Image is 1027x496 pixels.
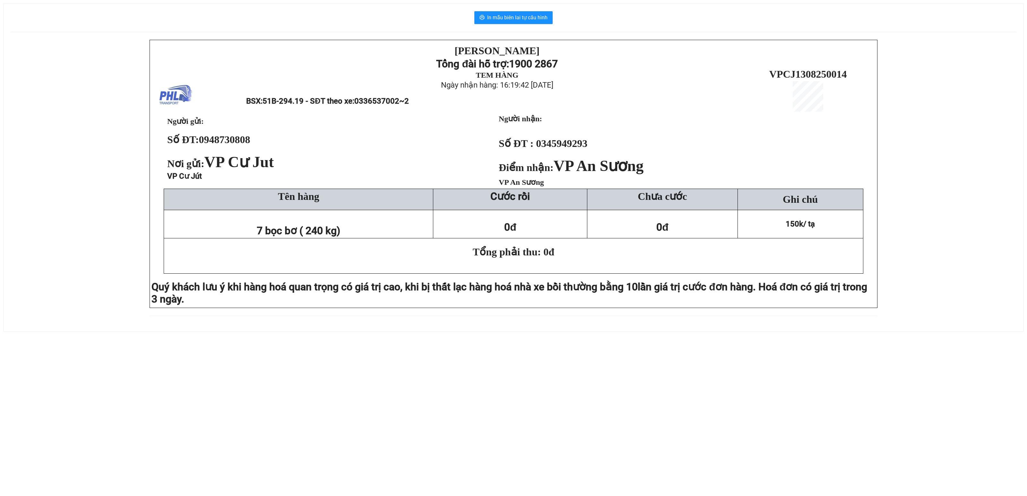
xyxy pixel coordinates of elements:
span: 0đ [504,221,516,233]
span: VP An Sương [554,157,643,174]
span: 7 bọc bơ ( 240 kg) [257,225,340,237]
img: logo [160,79,192,112]
span: Tổng phải thu: 0đ [473,246,554,258]
span: Nơi gửi: [167,158,276,169]
span: 0948730808 [199,134,250,145]
span: BSX: [246,97,409,106]
span: Người gửi: [167,117,204,125]
span: In mẫu biên lai tự cấu hình [487,13,548,21]
span: Ngày nhận hàng: 16:19:42 [DATE] [441,81,553,90]
span: Chưa cước [638,191,687,202]
strong: Số ĐT: [167,134,250,145]
span: VP An Sương [499,178,544,186]
strong: 1900 2867 [509,58,558,70]
strong: Người nhận: [499,115,542,123]
span: 51B-294.19 - SĐT theo xe: [263,97,409,106]
strong: Số ĐT : [499,138,533,149]
span: 0336537002~2 [354,97,409,106]
span: lần giá trị cước đơn hàng. Hoá đơn có giá trị trong 3 ngày. [151,281,867,305]
strong: Tổng đài hỗ trợ: [436,58,509,70]
span: Tên hàng [278,191,319,202]
span: 0345949293 [536,138,587,149]
button: printerIn mẫu biên lai tự cấu hình [474,11,553,24]
span: Ghi chú [783,193,818,205]
span: VP Cư Jút [167,172,202,181]
span: 150k/ tạ [786,219,815,228]
strong: TEM HÀNG [476,71,518,79]
span: VP Cư Jut [204,153,274,170]
strong: [PERSON_NAME] [454,45,539,56]
span: Quý khách lưu ý khi hàng hoá quan trọng có giá trị cao, khi bị thất lạc hàng hoá nhà xe bồi thườn... [151,281,638,293]
span: printer [479,15,485,21]
span: 0đ [656,221,669,233]
span: VPCJ1308250014 [769,68,847,80]
strong: Cước rồi [490,190,530,202]
strong: Điểm nhận: [499,162,643,173]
